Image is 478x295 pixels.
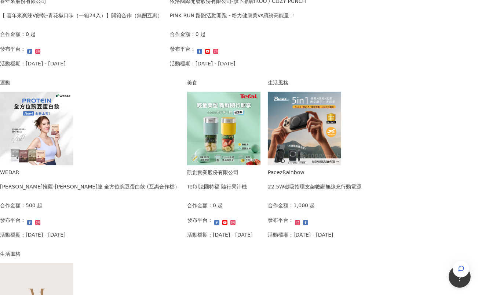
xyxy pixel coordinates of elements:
[170,60,236,68] p: 活動檔期：[DATE] - [DATE]
[187,183,247,191] div: Tefal法國特福 隨行果汁機
[187,201,213,209] p: 合作金額：
[268,201,293,209] p: 合作金額：
[268,183,361,191] div: 22.5W磁吸指環支架數顯無線充行動電源
[268,92,341,165] img: 22.5W磁吸指環支架數顯無線充行動電源
[26,201,42,209] p: 500 起
[293,201,315,209] p: 1,000 起
[187,92,260,165] img: Tefal法國特福 隨行果汁機開團
[187,231,253,239] p: 活動檔期：[DATE] - [DATE]
[268,79,361,87] div: 生活風格
[170,45,196,53] p: 發布平台：
[196,30,205,38] p: 0 起
[268,231,333,239] p: 活動檔期：[DATE] - [DATE]
[187,168,247,176] div: 凱創實業股份有限公司
[187,216,213,224] p: 發布平台：
[449,266,471,288] iframe: Help Scout Beacon - Open
[268,168,361,176] div: PacezRainbow
[26,30,36,38] p: 0 起
[170,30,196,38] p: 合作金額：
[170,11,306,19] div: PINK RUN 路跑活動開跑 - 粉力健康美vs繽紛高能量 ！
[268,216,293,224] p: 發布平台：
[187,79,260,87] div: 美食
[213,201,223,209] p: 0 起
